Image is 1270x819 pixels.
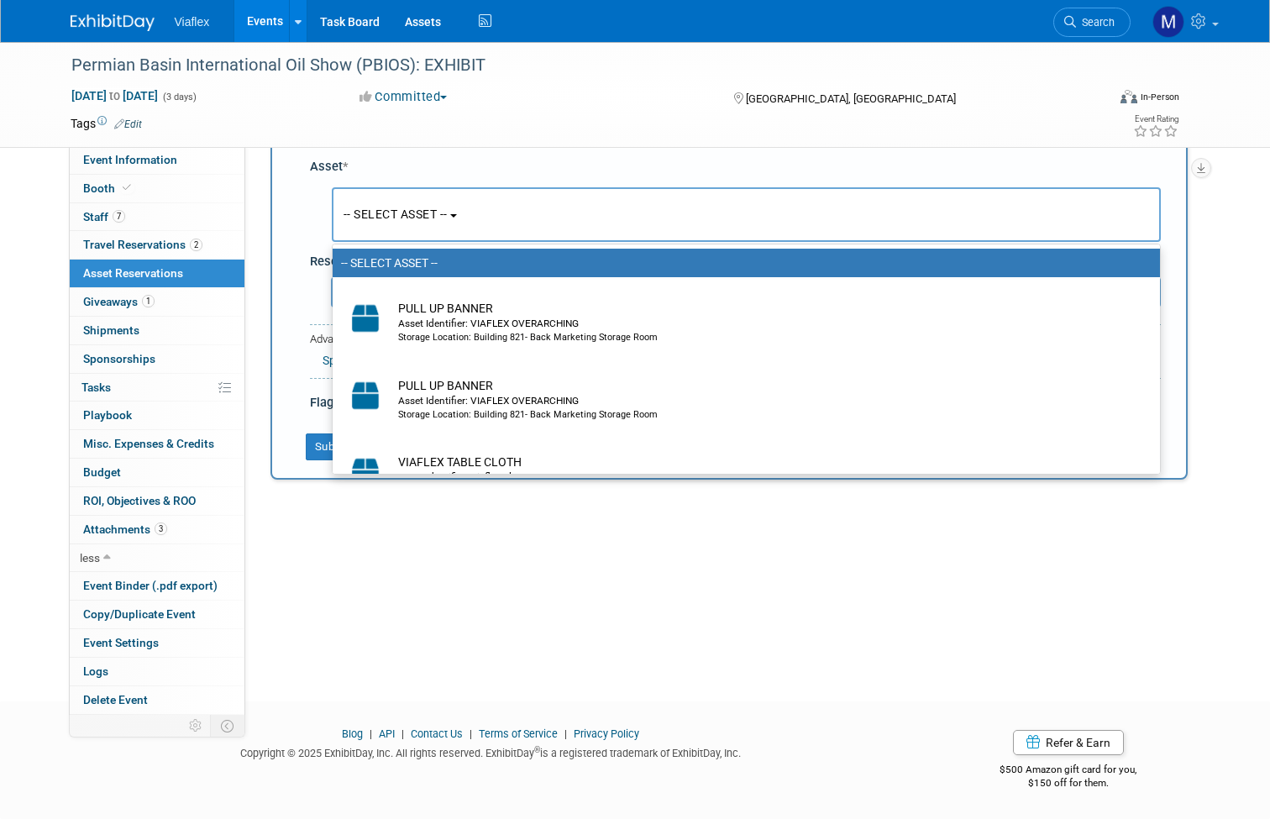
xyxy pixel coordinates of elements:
img: Capital-Asset-Icon-2.png [341,377,390,414]
a: less [70,544,244,572]
a: Asset Reservations [70,260,244,287]
span: 1 [142,295,155,307]
span: Shipments [83,323,139,337]
span: Logs [83,664,108,678]
span: Misc. Expenses & Credits [83,437,214,450]
img: Megan Ringling [1152,6,1184,38]
span: Tasks [81,381,111,394]
td: Personalize Event Tab Strip [181,715,211,737]
span: ROI, Objectives & ROO [83,494,196,507]
a: Logs [70,658,244,685]
span: Travel Reservations [83,238,202,251]
a: Search [1053,8,1131,37]
span: | [560,727,571,740]
span: Event Settings [83,636,159,649]
a: Sponsorships [70,345,244,373]
a: Delete Event [70,686,244,714]
a: Privacy Policy [574,727,639,740]
span: Playbook [83,408,132,422]
span: Search [1076,16,1115,29]
td: VIAFLEX TABLE CLOTH [390,454,1126,498]
div: In-Person [1140,91,1179,103]
div: Permian Basin International Oil Show (PBIOS): EXHIBIT [66,50,1085,81]
span: | [365,727,376,740]
span: -- SELECT ASSET -- [344,207,448,221]
img: Format-Inperson.png [1120,90,1137,103]
label: -- SELECT ASSET -- [341,252,1143,274]
a: Booth [70,175,244,202]
a: Giveaways1 [70,288,244,316]
div: Asset Identifier: Viaflex Blue [398,470,1126,485]
i: Booth reservation complete [123,183,131,192]
span: Flag: [310,395,337,410]
div: Storage Location: Building 821- Back Marketing Storage Room [398,408,1126,422]
a: Contact Us [411,727,463,740]
a: ROI, Objectives & ROO [70,487,244,515]
span: Copy/Duplicate Event [83,607,196,621]
a: Travel Reservations2 [70,231,244,259]
span: Viaflex [175,15,210,29]
a: Event Information [70,146,244,174]
div: Event Format [1015,87,1179,113]
a: Budget [70,459,244,486]
td: PULL UP BANNER [390,300,1126,344]
span: Delete Event [83,693,148,706]
td: PULL UP BANNER [390,377,1126,422]
a: Specify Shipping Logistics Category [323,354,508,367]
div: Asset Identifier: VIAFLEX OVERARCHING [398,394,1126,408]
img: ExhibitDay [71,14,155,31]
a: API [379,727,395,740]
span: 7 [113,210,125,223]
td: Toggle Event Tabs [210,715,244,737]
button: Committed [354,88,454,106]
button: -- SELECT ASSET -- [332,187,1161,242]
div: Event Rating [1133,115,1178,123]
td: Tags [71,115,142,132]
span: Asset Reservations [83,266,183,280]
span: Budget [83,465,121,479]
div: Storage Location: Building 821- Back Marketing Storage Room [398,331,1126,344]
a: Refer & Earn [1013,730,1124,755]
img: Capital-Asset-Icon-2.png [341,300,390,337]
span: [GEOGRAPHIC_DATA], [GEOGRAPHIC_DATA] [746,92,956,105]
button: Submit [306,433,361,460]
span: Event Information [83,153,177,166]
a: Edit [114,118,142,130]
span: Attachments [83,522,167,536]
span: Event Binder (.pdf export) [83,579,218,592]
a: Playbook [70,402,244,429]
a: Copy/Duplicate Event [70,601,244,628]
div: $150 off for them. [937,776,1200,790]
a: Attachments3 [70,516,244,543]
span: Staff [83,210,125,223]
div: Copyright © 2025 ExhibitDay, Inc. All rights reserved. ExhibitDay is a registered trademark of Ex... [71,742,911,761]
div: Asset [310,158,1161,176]
span: Booth [83,181,134,195]
span: 3 [155,522,167,535]
span: Giveaways [83,295,155,308]
a: Terms of Service [479,727,558,740]
span: to [107,89,123,102]
div: Reservation Notes [310,253,1161,270]
a: Staff7 [70,203,244,231]
a: Event Settings [70,629,244,657]
img: Capital-Asset-Icon-2.png [341,454,390,491]
span: | [465,727,476,740]
div: Advanced Options [310,332,1161,348]
span: 2 [190,239,202,251]
a: Event Binder (.pdf export) [70,572,244,600]
span: less [80,551,100,564]
a: Blog [342,727,363,740]
a: Tasks [70,374,244,402]
div: $500 Amazon gift card for you, [937,752,1200,790]
sup: ® [534,745,540,754]
span: [DATE] [DATE] [71,88,159,103]
a: Misc. Expenses & Credits [70,430,244,458]
div: Asset Identifier: VIAFLEX OVERARCHING [398,317,1126,331]
a: Shipments [70,317,244,344]
span: | [397,727,408,740]
span: (3 days) [161,92,197,102]
span: Sponsorships [83,352,155,365]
